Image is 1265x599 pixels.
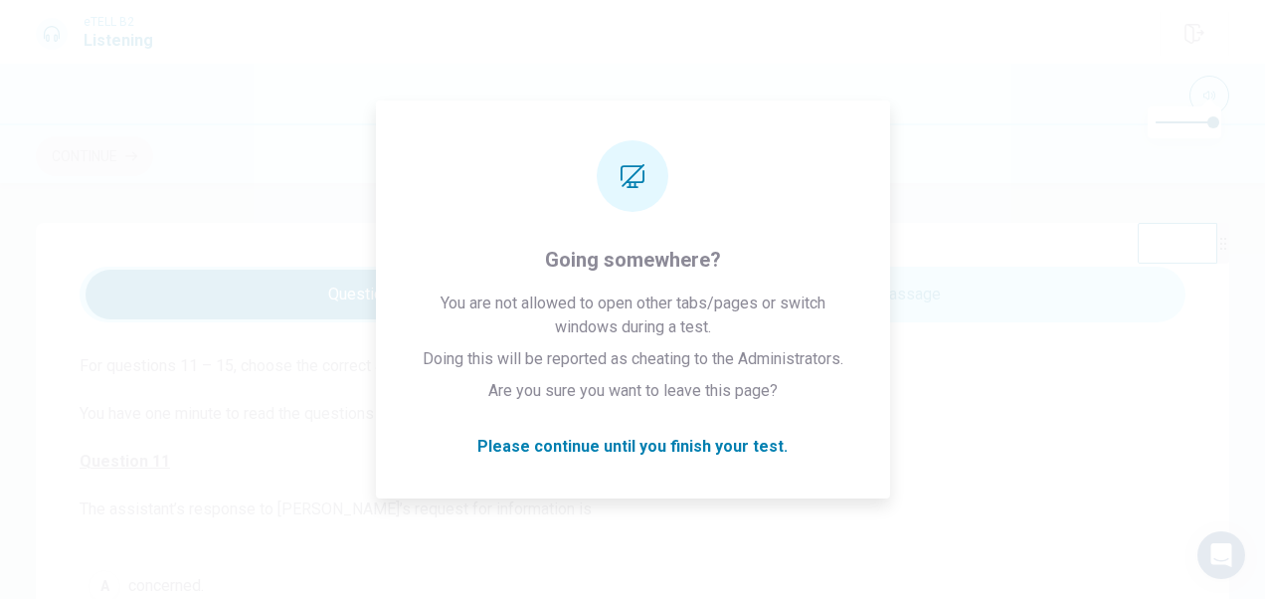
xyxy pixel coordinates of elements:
[80,452,170,471] u: Question 11
[84,29,153,53] h1: Listening
[1197,531,1245,579] div: Open Intercom Messenger
[128,574,204,598] span: concerned.
[84,15,153,29] span: eTELL B2
[80,354,1185,521] span: For questions 11 – 15, choose the correct answer from the options shown. You will hear the record...
[784,356,836,375] b: TWICE.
